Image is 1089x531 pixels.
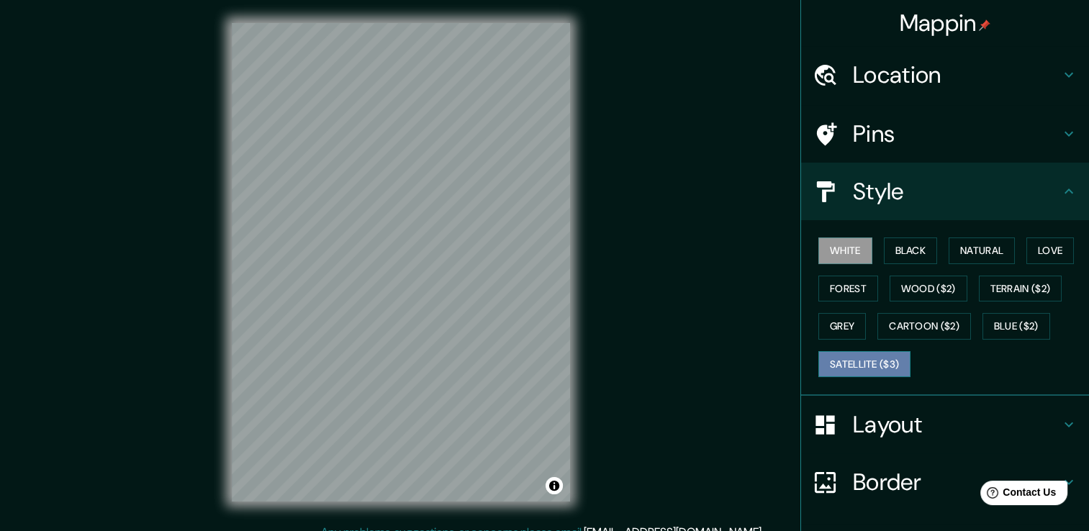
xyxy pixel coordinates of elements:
button: Toggle attribution [546,477,563,494]
div: Location [801,46,1089,104]
img: pin-icon.png [979,19,990,31]
h4: Pins [853,119,1060,148]
h4: Mappin [900,9,991,37]
button: Forest [818,276,878,302]
button: Natural [949,237,1015,264]
button: Wood ($2) [890,276,967,302]
canvas: Map [232,23,570,501]
div: Layout [801,396,1089,453]
h4: Location [853,60,1060,89]
button: Cartoon ($2) [877,313,971,340]
button: Grey [818,313,866,340]
button: Love [1026,237,1074,264]
div: Style [801,163,1089,220]
div: Pins [801,105,1089,163]
h4: Style [853,177,1060,206]
button: White [818,237,872,264]
iframe: Help widget launcher [961,475,1073,515]
button: Satellite ($3) [818,351,910,378]
button: Terrain ($2) [979,276,1062,302]
button: Black [884,237,938,264]
h4: Layout [853,410,1060,439]
button: Blue ($2) [982,313,1050,340]
h4: Border [853,468,1060,496]
div: Border [801,453,1089,511]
